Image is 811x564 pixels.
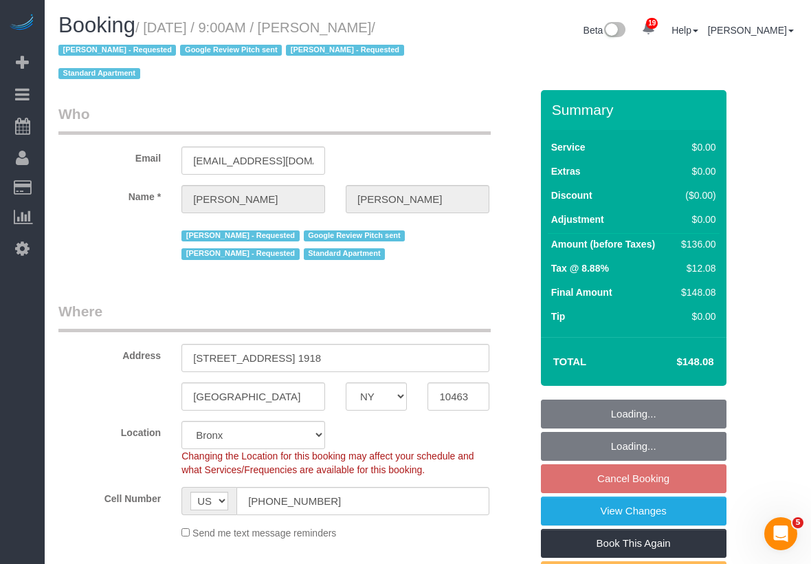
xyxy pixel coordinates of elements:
h4: $148.08 [635,356,713,368]
span: Google Review Pitch sent [180,45,282,56]
span: / [58,20,408,82]
input: Email [181,147,325,175]
div: ($0.00) [676,188,715,202]
label: Amount (before Taxes) [551,237,655,251]
label: Extras [551,164,581,178]
span: Standard Apartment [58,68,140,79]
label: Location [48,421,171,440]
span: Changing the Location for this booking may affect your schedule and what Services/Frequencies are... [181,451,474,475]
small: / [DATE] / 9:00AM / [PERSON_NAME] [58,20,408,82]
label: Discount [551,188,592,202]
label: Tip [551,310,566,323]
a: Beta [584,25,626,36]
input: City [181,382,325,411]
img: New interface [603,22,625,40]
a: [PERSON_NAME] [708,25,794,36]
a: View Changes [541,497,726,525]
span: Booking [58,13,135,37]
strong: Total [553,356,587,367]
label: Service [551,140,586,154]
span: 19 [646,18,658,29]
div: $12.08 [676,261,715,275]
div: $136.00 [676,237,715,251]
input: Zip Code [427,382,489,411]
input: Cell Number [236,487,489,515]
img: Automaid Logo [8,14,36,33]
div: $148.08 [676,285,715,299]
span: 5 [792,517,803,528]
label: Email [48,147,171,165]
a: Book This Again [541,529,726,558]
label: Cell Number [48,487,171,506]
span: Standard Apartment [304,248,386,259]
label: Adjustment [551,213,604,226]
label: Tax @ 8.88% [551,261,609,275]
span: [PERSON_NAME] - Requested [58,45,176,56]
legend: Who [58,104,491,135]
a: Help [671,25,698,36]
input: First Name [181,185,325,213]
a: 19 [635,14,662,44]
div: $0.00 [676,213,715,226]
span: [PERSON_NAME] - Requested [181,230,299,241]
div: $0.00 [676,140,715,154]
input: Last Name [346,185,489,213]
div: $0.00 [676,310,715,323]
h3: Summary [552,102,720,118]
label: Name * [48,185,171,204]
legend: Where [58,301,491,332]
span: [PERSON_NAME] - Requested [181,248,299,259]
div: $0.00 [676,164,715,178]
label: Final Amount [551,285,612,299]
label: Address [48,344,171,362]
iframe: Intercom live chat [764,517,797,550]
span: Google Review Pitch sent [304,230,405,241]
span: Send me text message reminders [192,528,336,539]
span: [PERSON_NAME] - Requested [286,45,403,56]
